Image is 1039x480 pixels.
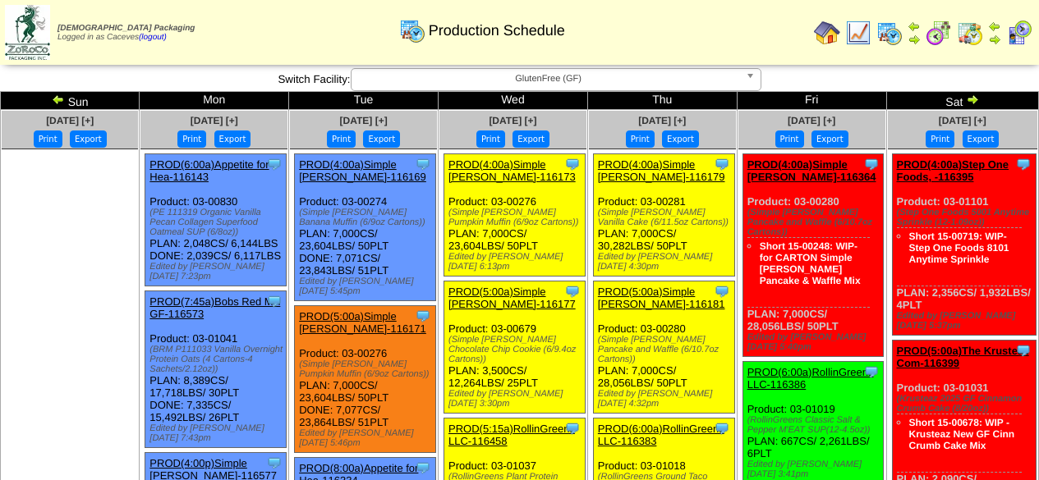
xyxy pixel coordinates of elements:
button: Export [662,130,699,148]
img: Tooltip [415,308,431,324]
a: PROD(5:00a)Simple [PERSON_NAME]-116171 [299,310,426,335]
img: Tooltip [564,156,581,172]
button: Print [476,130,505,148]
div: Edited by [PERSON_NAME] [DATE] 7:23pm [149,262,286,281]
img: Tooltip [266,293,283,309]
img: Tooltip [415,459,431,476]
button: Print [327,130,356,148]
img: Tooltip [266,156,283,172]
a: [DATE] [+] [939,115,986,126]
button: Print [34,130,62,148]
div: (BRM P111033 Vanilla Overnight Protein Oats (4 Cartons-4 Sachets/2.12oz)) [149,345,286,374]
span: Production Schedule [429,22,565,39]
div: (Simple [PERSON_NAME] Pumpkin Muffin (6/9oz Cartons)) [448,208,585,227]
button: Export [214,130,251,148]
td: Sat [886,92,1039,110]
img: calendarblend.gif [926,20,952,46]
button: Export [963,130,1000,148]
button: Print [626,130,655,148]
div: Edited by [PERSON_NAME] [DATE] 7:43pm [149,423,286,443]
img: arrowright.gif [988,33,1001,46]
div: (RollinGreens Classic Salt & Pepper M'EAT SUP(12-4.5oz)) [747,415,884,435]
div: (Simple [PERSON_NAME] Pancake and Waffle (6/10.7oz Cartons)) [598,335,734,364]
div: (Simple [PERSON_NAME] Pancake and Waffle (6/10.7oz Cartons)) [747,208,884,237]
div: Edited by [PERSON_NAME] [DATE] 5:45pm [299,277,435,296]
img: Tooltip [266,455,283,471]
img: Tooltip [714,156,730,172]
a: PROD(6:00a)RollinGreens LLC-116383 [598,423,724,447]
td: Mon [140,92,289,110]
img: calendarinout.gif [957,20,983,46]
div: Edited by [PERSON_NAME] [DATE] 3:30pm [448,389,585,409]
a: PROD(5:00a)Simple [PERSON_NAME]-116181 [598,286,725,310]
img: home.gif [814,20,840,46]
div: Product: 03-00679 PLAN: 3,500CS / 12,264LBS / 25PLT [444,281,586,414]
button: Print [775,130,804,148]
a: [DATE] [+] [489,115,536,126]
button: Export [70,130,107,148]
a: PROD(4:00a)Step One Foods, -116395 [897,158,1009,183]
div: (Simple [PERSON_NAME] Chocolate Chip Cookie (6/9.4oz Cartons)) [448,335,585,364]
td: Tue [289,92,439,110]
img: Tooltip [863,156,880,172]
a: Short 15-00719: WIP- Step One Foods 8101 Anytime Sprinkle [909,231,1009,265]
div: (PE 111319 Organic Vanilla Pecan Collagen Superfood Oatmeal SUP (6/8oz)) [149,208,286,237]
a: [DATE] [+] [191,115,238,126]
img: calendarprod.gif [399,17,425,43]
div: Product: 03-00276 PLAN: 7,000CS / 23,604LBS / 50PLT DONE: 7,077CS / 23,864LBS / 51PLT [295,306,436,453]
span: Logged in as Caceves [57,24,195,42]
a: [DATE] [+] [788,115,835,126]
button: Export [363,130,400,148]
td: Wed [439,92,588,110]
div: (Simple [PERSON_NAME] Vanilla Cake (6/11.5oz Cartons)) [598,208,734,227]
div: Edited by [PERSON_NAME] [DATE] 5:46pm [299,428,435,448]
a: PROD(5:15a)RollinGreens LLC-116458 [448,423,575,447]
img: arrowleft.gif [988,20,1001,33]
img: calendarprod.gif [876,20,903,46]
td: Sun [1,92,140,110]
div: Edited by [PERSON_NAME] [DATE] 4:30pm [598,252,734,272]
button: Export [513,130,549,148]
img: Tooltip [714,283,730,299]
a: PROD(6:00a)RollinGreens LLC-116386 [747,366,874,391]
div: Product: 03-01101 PLAN: 2,356CS / 1,932LBS / 4PLT [892,154,1036,336]
div: Product: 03-00280 PLAN: 7,000CS / 28,056LBS / 50PLT [593,281,734,414]
img: arrowleft.gif [908,20,921,33]
div: Edited by [PERSON_NAME] [DATE] 5:37pm [897,311,1036,331]
img: Tooltip [564,283,581,299]
a: [DATE] [+] [340,115,388,126]
div: Product: 03-00280 PLAN: 7,000CS / 28,056LBS / 50PLT [742,154,884,357]
a: PROD(6:00a)Appetite for Hea-116143 [149,158,269,183]
div: (Step One Foods 5001 Anytime Sprinkle (12-1.09oz)) [897,208,1036,227]
button: Export [811,130,848,148]
td: Thu [587,92,737,110]
div: Edited by [PERSON_NAME] [DATE] 6:13pm [448,252,585,272]
img: arrowright.gif [908,33,921,46]
img: Tooltip [415,156,431,172]
img: arrowleft.gif [52,93,65,106]
a: [DATE] [+] [638,115,686,126]
td: Fri [737,92,886,110]
div: Edited by [PERSON_NAME] [DATE] 4:32pm [598,389,734,409]
div: Edited by [PERSON_NAME] [DATE] 5:40pm [747,332,884,352]
img: Tooltip [714,420,730,437]
span: [DATE] [+] [46,115,94,126]
div: Product: 03-00281 PLAN: 7,000CS / 30,282LBS / 50PLT [593,154,734,277]
div: Product: 03-00276 PLAN: 7,000CS / 23,604LBS / 50PLT [444,154,586,277]
a: Short 15-00248: WIP-for CARTON Simple [PERSON_NAME] Pancake & Waffle Mix [760,240,861,286]
img: Tooltip [1015,342,1032,359]
a: PROD(5:00a)Simple [PERSON_NAME]-116177 [448,286,576,310]
div: Product: 03-00274 PLAN: 7,000CS / 23,604LBS / 50PLT DONE: 7,071CS / 23,843LBS / 51PLT [295,154,436,301]
a: Short 15-00678: WIP - Krusteaz New GF Cinn Crumb Cake Mix [909,417,1015,451]
span: [DEMOGRAPHIC_DATA] Packaging [57,24,195,33]
img: Tooltip [1015,156,1032,172]
div: Product: 03-00830 PLAN: 2,048CS / 6,144LBS DONE: 2,039CS / 6,117LBS [145,154,287,286]
img: arrowright.gif [966,93,979,106]
a: PROD(4:00a)Simple [PERSON_NAME]-116169 [299,158,426,183]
